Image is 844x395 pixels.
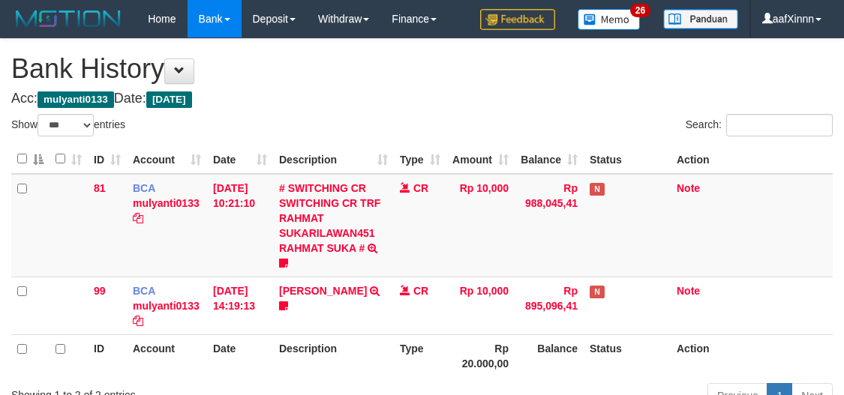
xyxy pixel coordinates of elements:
th: Action [671,145,833,174]
th: Status [584,334,671,377]
span: [DATE] [146,91,192,108]
span: BCA [133,182,155,194]
label: Search: [686,114,833,136]
span: 26 [630,4,650,17]
th: Action [671,334,833,377]
td: [DATE] 14:19:13 [207,277,273,334]
th: : activate to sort column descending [11,145,50,174]
a: Copy mulyanti0133 to clipboard [133,315,143,327]
th: Rp 20.000,00 [446,334,515,377]
img: panduan.png [663,9,738,29]
th: Balance [515,334,584,377]
input: Search: [726,114,833,136]
img: Button%20Memo.svg [578,9,641,30]
img: Feedback.jpg [480,9,555,30]
th: Type [394,334,446,377]
th: : activate to sort column ascending [50,145,88,174]
span: 99 [94,285,106,297]
img: MOTION_logo.png [11,7,125,30]
th: Date [207,334,273,377]
th: Description [273,334,394,377]
label: Show entries [11,114,125,136]
th: Account: activate to sort column ascending [127,145,207,174]
th: Status [584,145,671,174]
span: CR [413,182,428,194]
a: mulyanti0133 [133,197,200,209]
a: mulyanti0133 [133,300,200,312]
th: Balance: activate to sort column ascending [515,145,584,174]
th: Description: activate to sort column ascending [273,145,394,174]
span: BCA [133,285,155,297]
h4: Acc: Date: [11,91,833,106]
span: mulyanti0133 [38,91,114,108]
td: Rp 895,096,41 [515,277,584,334]
th: Date: activate to sort column ascending [207,145,273,174]
td: [DATE] 10:21:10 [207,174,273,277]
span: Has Note [590,183,605,196]
th: Type: activate to sort column ascending [394,145,446,174]
th: ID: activate to sort column ascending [88,145,127,174]
a: [PERSON_NAME] [279,285,367,297]
span: Has Note [590,286,605,298]
td: Rp 988,045,41 [515,174,584,277]
th: ID [88,334,127,377]
span: CR [413,285,428,297]
a: Copy mulyanti0133 to clipboard [133,212,143,224]
a: Note [677,285,700,297]
h1: Bank History [11,54,833,84]
td: Rp 10,000 [446,174,515,277]
a: # SWITCHING CR SWITCHING CR TRF RAHMAT SUKARILAWAN451 RAHMAT SUKA # [279,182,380,254]
a: Note [677,182,700,194]
select: Showentries [38,114,94,136]
span: 81 [94,182,106,194]
th: Account [127,334,207,377]
th: Amount: activate to sort column ascending [446,145,515,174]
td: Rp 10,000 [446,277,515,334]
